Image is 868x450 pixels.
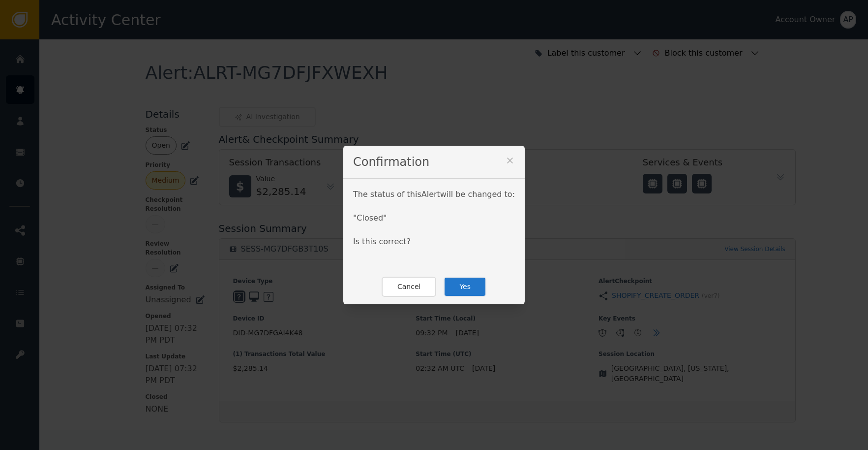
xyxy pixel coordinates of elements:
span: The status of this Alert will be changed to: [353,190,515,199]
span: " Closed " [353,213,387,223]
div: Confirmation [343,146,525,179]
span: Is this correct? [353,237,411,246]
button: Cancel [382,277,436,297]
button: Yes [444,277,486,297]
